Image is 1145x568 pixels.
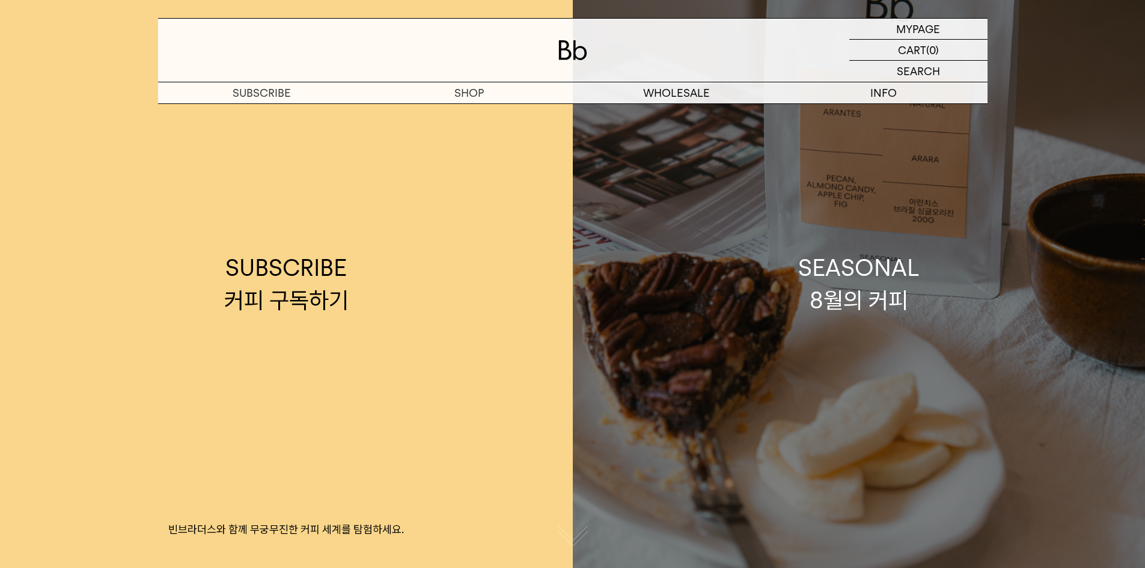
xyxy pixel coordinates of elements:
[896,19,940,39] p: MYPAGE
[573,82,780,103] p: WHOLESALE
[898,40,926,60] p: CART
[158,82,365,103] a: SUBSCRIBE
[365,82,573,103] a: SHOP
[780,82,988,103] p: INFO
[798,252,920,316] div: SEASONAL 8월의 커피
[558,40,587,60] img: 로고
[897,61,940,82] p: SEARCH
[926,40,939,60] p: (0)
[224,252,349,316] div: SUBSCRIBE 커피 구독하기
[849,40,988,61] a: CART (0)
[849,19,988,40] a: MYPAGE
